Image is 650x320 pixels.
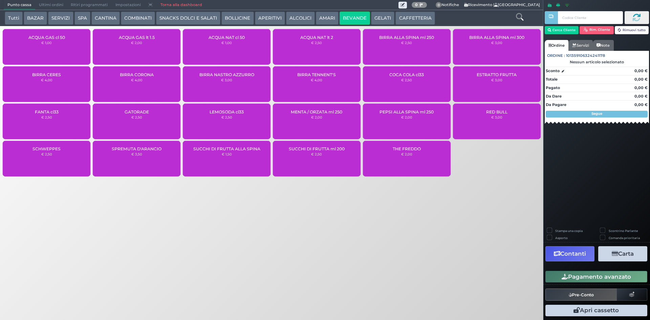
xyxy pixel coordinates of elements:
[289,146,345,151] span: SUCCHI DI FRUTTA ml 200
[547,53,565,59] span: Ordine :
[125,109,149,114] span: GATORADE
[634,68,648,73] strong: 0,00 €
[609,229,638,233] label: Scontrino Parlante
[634,85,648,90] strong: 0,00 €
[634,102,648,107] strong: 0,00 €
[593,40,613,51] a: Note
[221,78,232,82] small: € 3,00
[221,41,232,45] small: € 1,00
[291,109,342,114] span: MENTA / ORZATA ml 250
[634,94,648,99] strong: 0,00 €
[32,146,61,151] span: SCHWEPPES
[558,11,623,24] input: Codice Cliente
[5,12,23,25] button: Tutti
[32,72,61,77] span: BIRRA CERES
[311,78,322,82] small: € 4,00
[545,60,649,64] div: Nessun articolo selezionato
[486,109,507,114] span: RED BULL
[221,115,232,119] small: € 2,50
[41,78,52,82] small: € 4,00
[380,109,434,114] span: PEPSI ALLA SPINA ml 250
[415,2,418,7] b: 0
[401,115,412,119] small: € 2,00
[28,35,65,40] span: ACQUA GAS cl 50
[546,102,566,107] strong: Da Pagare
[316,12,339,25] button: AMARI
[546,77,558,82] strong: Totale
[41,152,52,156] small: € 2,50
[41,41,52,45] small: € 1,00
[436,2,442,8] span: 0
[131,115,142,119] small: € 2,50
[199,72,254,77] span: BIRRA NASTRO AZZURRO
[491,41,502,45] small: € 3,00
[546,85,560,90] strong: Pagato
[545,246,594,261] button: Contanti
[91,12,120,25] button: CANTINA
[609,236,640,240] label: Comanda prioritaria
[156,0,205,10] a: Torna alla dashboard
[340,12,370,25] button: BEVANDE
[591,111,602,116] strong: Segue
[74,12,90,25] button: SPA
[580,26,614,34] button: Rim. Cliente
[112,146,161,151] span: SPREMUTA D'ARANCIO
[545,305,647,316] button: Apri cassetto
[379,35,434,40] span: BIRRA ALLA SPINA ml 250
[210,109,244,114] span: LEMOSODA cl33
[120,72,154,77] span: BIRRA CORONA
[545,26,579,34] button: Cerca Cliente
[389,72,424,77] span: COCA COLA cl33
[546,68,560,74] strong: Sconto
[156,12,220,25] button: SNACKS DOLCI E SALATI
[255,12,285,25] button: APERITIVI
[131,78,143,82] small: € 4,00
[131,41,142,45] small: € 2,00
[131,152,142,156] small: € 3,50
[615,26,649,34] button: Rimuovi tutto
[477,72,517,77] span: ESTRATTO FRUTTA
[311,152,322,156] small: € 2,50
[67,0,111,10] span: Ritiri programmati
[209,35,245,40] span: ACQUA NAT cl 50
[393,146,421,151] span: THE FREDDO
[286,12,315,25] button: ALCOLICI
[4,0,35,10] span: Punto cassa
[121,12,155,25] button: COMBINATI
[568,40,593,51] a: Servizi
[598,246,647,261] button: Carta
[119,35,155,40] span: ACQUA GAS lt 1.5
[634,77,648,82] strong: 0,00 €
[297,72,336,77] span: BIRRA TENNENT'S
[311,41,322,45] small: € 2,50
[555,229,583,233] label: Stampa una copia
[546,94,562,99] strong: Da Dare
[371,12,394,25] button: GELATI
[555,236,568,240] label: Asporto
[35,0,67,10] span: Ultimi ordini
[35,109,59,114] span: FANTA cl33
[469,35,524,40] span: BIRRA ALLA SPINA ml 300
[24,12,47,25] button: BAZAR
[311,115,322,119] small: € 2,00
[395,12,435,25] button: CAFFETTERIA
[566,53,605,59] span: 101359106324241178
[491,115,502,119] small: € 3,00
[491,78,502,82] small: € 3,00
[193,146,260,151] span: SUCCHI DI FRUTTA ALLA SPINA
[41,115,52,119] small: € 2,50
[48,12,73,25] button: SERVIZI
[401,152,412,156] small: € 2,00
[221,12,254,25] button: BOLLICINE
[222,152,232,156] small: € 1,50
[300,35,333,40] span: ACQUA NAT lt 2
[401,78,412,82] small: € 2,50
[545,289,617,301] button: Pre-Conto
[401,41,412,45] small: € 2,50
[545,271,647,282] button: Pagamento avanzato
[545,40,568,51] a: Ordine
[112,0,145,10] span: Impostazioni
